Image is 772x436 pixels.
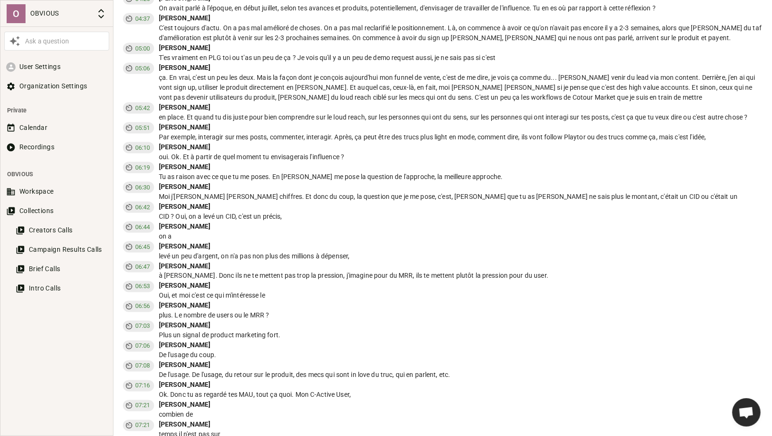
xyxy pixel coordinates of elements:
[131,183,154,192] span: 06:30
[131,44,154,53] span: 05:00
[159,73,763,103] div: ça. En vrai, c'est un peu les deux. Mais la façon dont je conçois aujourd'hui mon funnel de vente...
[123,63,154,74] div: 05:06
[159,3,763,13] div: On avait parlé à l'époque, en début juillet, selon tes avances et produits, potentiellement, d'en...
[159,162,763,172] div: [PERSON_NAME]
[123,241,154,253] div: 06:45
[131,322,154,331] span: 07:03
[123,222,154,233] div: 06:44
[131,143,154,153] span: 06:10
[14,241,109,258] button: Campaign Results Calls
[159,152,763,162] div: oui. Ok. Et à partir de quel moment tu envisagerais l'influence ?
[123,142,154,154] div: 06:10
[159,172,763,182] div: Tu as raison avec ce que tu me poses. En [PERSON_NAME] me pose la question de l'approche, la meil...
[131,401,154,410] span: 07:21
[159,360,763,370] div: [PERSON_NAME]
[159,370,763,380] div: De l'usage. De l'usage, du retour sur le produit, des mecs qui sont in love du truc, qui en parle...
[131,123,154,133] span: 05:51
[14,222,109,239] button: Creators Calls
[123,261,154,273] div: 06:47
[159,182,763,192] div: [PERSON_NAME]
[159,231,763,241] div: on a
[123,281,154,292] div: 06:53
[123,182,154,193] div: 06:30
[7,33,23,49] button: Awesile Icon
[4,183,109,200] button: Workspace
[159,271,763,281] div: à [PERSON_NAME]. Donc ils ne te mettent pas trop la pression, j'imagine pour du MRR, ils te mette...
[4,102,109,119] li: Private
[159,380,763,390] div: [PERSON_NAME]
[159,351,763,360] div: De l'usage du coup.
[131,262,154,272] span: 06:47
[123,13,154,25] div: 04:37
[732,398,761,427] div: Ouvrir le chat
[131,64,154,73] span: 05:06
[123,43,154,54] div: 05:00
[123,420,154,431] div: 07:21
[159,23,763,43] div: C'est toujours d'actu. On a pas mal amélioré de choses. On a pas mal reclarifié le positionnement...
[159,13,763,23] div: [PERSON_NAME]
[159,63,763,73] div: [PERSON_NAME]
[4,58,109,76] button: User Settings
[123,321,154,332] div: 07:03
[14,280,109,297] button: Intro Calls
[131,302,154,311] span: 06:56
[123,202,154,213] div: 06:42
[159,103,763,112] div: [PERSON_NAME]
[159,410,763,420] div: combien de
[131,103,154,113] span: 05:42
[159,112,763,122] div: en place. Et quand tu dis juste pour bien comprendre sur le loud reach, sur les personnes qui ont...
[131,203,154,212] span: 06:42
[131,222,154,232] span: 06:44
[4,138,109,156] button: Recordings
[159,281,763,291] div: [PERSON_NAME]
[7,4,26,23] div: O
[159,251,763,261] div: levé un peu d'argent, on n'a pas non plus des millions à dépenser,
[14,260,109,278] button: Brief Calls
[159,192,763,202] div: Moi j'[PERSON_NAME] [PERSON_NAME] chiffres. Et donc du coup, la question que je me pose, c'est, [...
[131,381,154,391] span: 07:16
[159,291,763,301] div: Oui, et moi c'est ce qui m'intéresse le
[123,341,154,352] div: 07:06
[123,103,154,114] div: 05:42
[4,202,109,220] button: Collections
[30,9,92,18] p: OBVIOUS
[131,163,154,172] span: 06:19
[159,341,763,351] div: [PERSON_NAME]
[123,162,154,173] div: 06:19
[159,321,763,331] div: [PERSON_NAME]
[159,241,763,251] div: [PERSON_NAME]
[4,165,109,183] li: OBVIOUS
[159,142,763,152] div: [PERSON_NAME]
[131,282,154,291] span: 06:53
[131,14,154,24] span: 04:37
[131,242,154,252] span: 06:45
[159,331,763,341] div: Plus un signal de product marketing fort.
[159,212,763,222] div: CID ? Oui, on a levé un CID, c'est un précis,
[159,390,763,400] div: Ok. Donc tu as regardé tes MAU, tout ça quoi. Mon C-Active User,
[159,261,763,271] div: [PERSON_NAME]
[159,53,763,63] div: T'es vraiment en PLG toi ou t'as un peu de ça ? Je vois qu'il y a un peu de demo request aussi, j...
[123,122,154,134] div: 05:51
[4,119,109,137] button: Calendar
[159,420,763,430] div: [PERSON_NAME]
[159,43,763,53] div: [PERSON_NAME]
[131,421,154,430] span: 07:21
[159,301,763,311] div: [PERSON_NAME]
[4,77,109,95] button: Organization Settings
[159,311,763,321] div: plus. Le nombre de users ou le MRR ?
[123,360,154,372] div: 07:08
[123,301,154,312] div: 06:56
[131,342,154,351] span: 07:06
[159,202,763,212] div: [PERSON_NAME]
[123,380,154,392] div: 07:16
[131,361,154,371] span: 07:08
[23,36,107,46] div: Ask a question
